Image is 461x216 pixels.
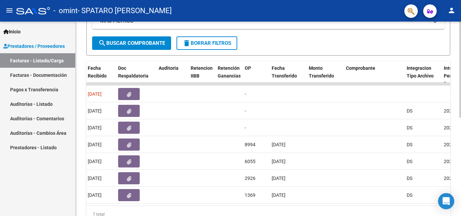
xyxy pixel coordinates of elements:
span: OP [245,65,251,71]
span: - [245,108,246,114]
span: [DATE] [88,125,102,130]
button: Buscar Comprobante [92,36,171,50]
span: DS [407,125,412,130]
div: Open Intercom Messenger [438,193,454,209]
span: [DATE] [272,192,286,198]
span: Retencion IIBB [191,65,213,79]
span: 8994 [245,142,255,147]
span: Comprobante [346,65,375,71]
button: Borrar Filtros [177,36,237,50]
span: DS [407,108,412,114]
span: [DATE] [88,108,102,114]
span: Buscar Comprobante [98,40,165,46]
span: DS [407,192,412,198]
datatable-header-cell: Integracion Tipo Archivo [404,61,441,91]
span: [DATE] [88,142,102,147]
datatable-header-cell: Doc Respaldatoria [115,61,156,91]
datatable-header-cell: Auditoria [156,61,188,91]
mat-icon: search [98,39,106,47]
span: Inicio [3,28,21,35]
span: - omint [53,3,78,18]
span: 202504 [444,176,460,181]
datatable-header-cell: OP [242,61,269,91]
span: [DATE] [272,142,286,147]
span: [DATE] [272,176,286,181]
span: Fecha Recibido [88,65,107,79]
datatable-header-cell: Fecha Transferido [269,61,306,91]
span: [DATE] [88,176,102,181]
span: [DATE] [88,192,102,198]
span: 2926 [245,176,255,181]
span: DS [407,159,412,164]
span: Fecha Transferido [272,65,297,79]
span: 202507 [444,125,460,130]
span: - [245,125,246,130]
datatable-header-cell: Fecha Recibido [85,61,115,91]
span: [DATE] [88,159,102,164]
span: - [245,91,246,97]
span: [DATE] [272,159,286,164]
span: DS [407,142,412,147]
span: Monto Transferido [309,65,334,79]
span: 202508 [444,108,460,114]
datatable-header-cell: Monto Transferido [306,61,343,91]
span: 6055 [245,159,255,164]
mat-icon: person [448,6,456,14]
datatable-header-cell: Retencion IIBB [188,61,215,91]
span: 1369 [245,192,255,198]
datatable-header-cell: Retención Ganancias [215,61,242,91]
span: 202505 [444,159,460,164]
mat-icon: delete [183,39,191,47]
span: Retención Ganancias [218,65,241,79]
datatable-header-cell: Comprobante [343,61,404,91]
span: Integracion Tipo Archivo [407,65,434,79]
mat-icon: menu [5,6,13,14]
span: - SPATARO [PERSON_NAME] [78,3,172,18]
span: 202506 [444,142,460,147]
span: Borrar Filtros [183,40,231,46]
span: [DATE] [88,91,102,97]
span: 202503 [444,192,460,198]
span: Prestadores / Proveedores [3,42,65,50]
span: Auditoria [159,65,179,71]
span: DS [407,176,412,181]
span: Doc Respaldatoria [118,65,148,79]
